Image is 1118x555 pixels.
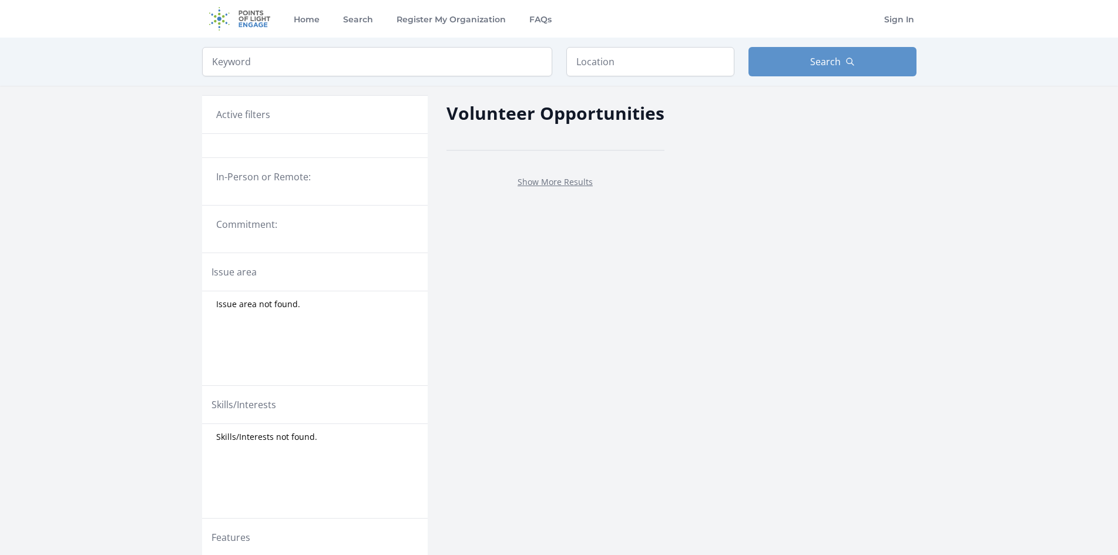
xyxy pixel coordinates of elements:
[202,47,552,76] input: Keyword
[211,530,250,544] legend: Features
[216,431,317,443] span: Skills/Interests not found.
[216,170,414,184] legend: In-Person or Remote:
[748,47,916,76] button: Search
[216,217,414,231] legend: Commitment:
[446,100,664,126] h2: Volunteer Opportunities
[566,47,734,76] input: Location
[211,398,276,412] legend: Skills/Interests
[211,265,257,279] legend: Issue area
[216,298,300,310] span: Issue area not found.
[518,176,593,187] a: Show More Results
[810,55,841,69] span: Search
[216,107,270,122] h3: Active filters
